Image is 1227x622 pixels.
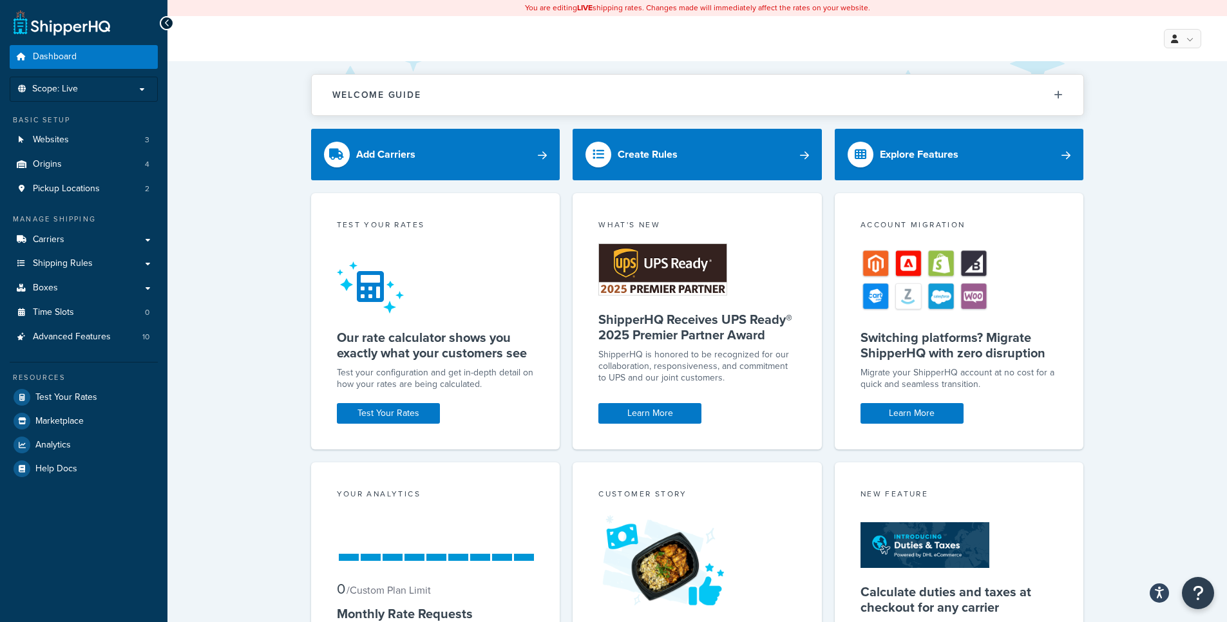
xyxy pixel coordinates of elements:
div: Basic Setup [10,115,158,126]
h5: Switching platforms? Migrate ShipperHQ with zero disruption [861,330,1058,361]
h5: Monthly Rate Requests [337,606,535,621]
a: Origins4 [10,153,158,176]
a: Test Your Rates [337,403,440,424]
div: Resources [10,372,158,383]
span: Boxes [33,283,58,294]
span: Dashboard [33,52,77,62]
span: Marketplace [35,416,84,427]
small: / Custom Plan Limit [347,583,431,598]
span: Time Slots [33,307,74,318]
a: Help Docs [10,457,158,480]
span: Advanced Features [33,332,111,343]
div: Customer Story [598,488,796,503]
span: Carriers [33,234,64,245]
div: Explore Features [880,146,958,164]
span: Pickup Locations [33,184,100,194]
span: Test Your Rates [35,392,97,403]
span: 10 [142,332,149,343]
span: Shipping Rules [33,258,93,269]
div: Account Migration [861,219,1058,234]
div: Create Rules [618,146,678,164]
span: 2 [145,184,149,194]
a: Learn More [861,403,964,424]
p: ShipperHQ is honored to be recognized for our collaboration, responsiveness, and commitment to UP... [598,349,796,384]
li: Pickup Locations [10,177,158,201]
span: Analytics [35,440,71,451]
a: Marketplace [10,410,158,433]
a: Pickup Locations2 [10,177,158,201]
a: Test Your Rates [10,386,158,409]
h5: Calculate duties and taxes at checkout for any carrier [861,584,1058,615]
div: Test your configuration and get in-depth detail on how your rates are being calculated. [337,367,535,390]
a: Time Slots0 [10,301,158,325]
h2: Welcome Guide [332,90,421,100]
a: Shipping Rules [10,252,158,276]
li: Time Slots [10,301,158,325]
div: Add Carriers [356,146,415,164]
button: Welcome Guide [312,75,1083,115]
a: Explore Features [835,129,1084,180]
span: Origins [33,159,62,170]
span: 3 [145,135,149,146]
a: Carriers [10,228,158,252]
a: Add Carriers [311,129,560,180]
h5: ShipperHQ Receives UPS Ready® 2025 Premier Partner Award [598,312,796,343]
span: 0 [145,307,149,318]
div: What's New [598,219,796,234]
a: Boxes [10,276,158,300]
span: 0 [337,578,345,599]
h5: Our rate calculator shows you exactly what your customers see [337,330,535,361]
span: Websites [33,135,69,146]
a: Advanced Features10 [10,325,158,349]
div: Migrate your ShipperHQ account at no cost for a quick and seamless transition. [861,367,1058,390]
span: 4 [145,159,149,170]
li: Advanced Features [10,325,158,349]
li: Origins [10,153,158,176]
a: Create Rules [573,129,822,180]
b: LIVE [577,2,593,14]
div: Test your rates [337,219,535,234]
a: Learn More [598,403,701,424]
button: Open Resource Center [1182,577,1214,609]
div: New Feature [861,488,1058,503]
div: Your Analytics [337,488,535,503]
a: Dashboard [10,45,158,69]
a: Analytics [10,433,158,457]
li: Websites [10,128,158,152]
div: Manage Shipping [10,214,158,225]
span: Scope: Live [32,84,78,95]
span: Help Docs [35,464,77,475]
a: Websites3 [10,128,158,152]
